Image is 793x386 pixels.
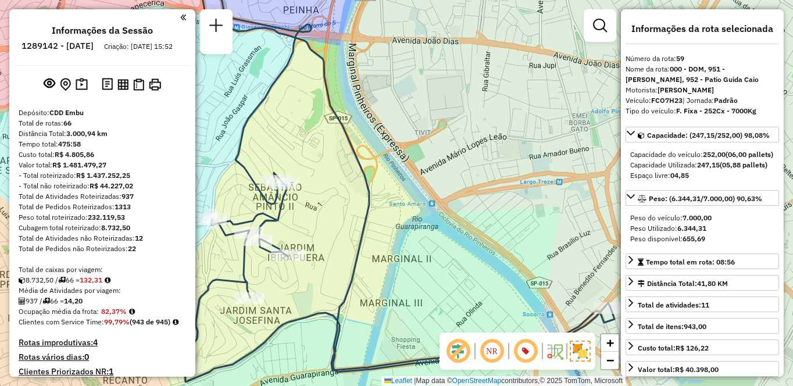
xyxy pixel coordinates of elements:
strong: 99,79% [104,317,130,326]
span: + [606,335,614,350]
strong: F. Fixa - 252Cx - 7000Kg [676,106,756,115]
strong: 22 [128,244,136,253]
a: Leaflet [384,377,412,385]
strong: 937 [122,192,134,201]
div: Tipo do veículo: [626,106,779,116]
h6: 1289142 - [DATE] [22,41,94,51]
i: Total de rotas [58,277,66,284]
strong: 11 [701,301,709,309]
div: Total de Pedidos não Roteirizados: [19,244,186,254]
strong: 1 [109,366,113,377]
span: Ocupação média da frota: [19,307,99,316]
strong: [PERSON_NAME] [658,85,714,94]
span: Tempo total em rota: 08:56 [646,258,735,266]
span: Capacidade: (247,15/252,00) 98,08% [647,131,770,140]
strong: 4 [93,337,98,348]
img: Exibir/Ocultar setores [570,341,591,362]
span: Ocultar NR [478,337,506,365]
strong: 0 [84,352,89,362]
button: Visualizar Romaneio [131,76,147,93]
div: Cubagem total roteirizado: [19,223,186,233]
div: Motorista: [626,85,779,95]
button: Visualizar relatório de Roteirização [115,76,131,92]
div: Total de Pedidos Roteirizados: [19,202,186,212]
div: Valor total: [19,160,186,170]
strong: R$ 126,22 [676,344,709,352]
strong: 1313 [115,202,131,211]
img: Fluxo de ruas [545,342,564,360]
div: Total de rotas: [19,118,186,128]
div: 937 / 66 = [19,296,186,306]
a: Zoom out [601,352,619,369]
strong: 04,85 [670,171,689,180]
h4: Clientes Priorizados NR: [19,367,186,377]
div: Nome da rota: [626,64,779,85]
strong: 66 [63,119,72,127]
em: Rotas cross docking consideradas [173,319,178,326]
strong: 247,15 [697,160,720,169]
strong: 7.000,00 [683,213,712,222]
i: Meta Caixas/viagem: 172,70 Diferença: -40,39 [105,277,110,284]
strong: FCO7H23 [651,96,683,105]
div: Total de caixas por viagem: [19,265,186,275]
div: Veículo: [626,95,779,106]
button: Logs desbloquear sessão [99,76,115,94]
strong: 59 [676,54,684,63]
a: Total de itens:943,00 [626,318,779,334]
div: Peso: (6.344,31/7.000,00) 90,63% [626,208,779,249]
a: OpenStreetMap [452,377,502,385]
h4: Informações da Sessão [52,25,153,36]
button: Imprimir Rotas [147,76,163,93]
div: Distância Total: [638,278,728,289]
h4: Informações da rota selecionada [626,23,779,34]
strong: 943,00 [684,322,706,331]
strong: R$ 1.481.479,27 [52,160,106,169]
a: Custo total:R$ 126,22 [626,339,779,355]
div: Média de Atividades por viagem: [19,285,186,296]
span: Peso: (6.344,31/7.000,00) 90,63% [649,194,762,203]
span: | [414,377,416,385]
span: − [606,353,614,367]
div: Tempo total: [19,139,186,149]
strong: (06,00 pallets) [726,150,773,159]
strong: 655,69 [683,234,705,243]
button: Centralizar mapa no depósito ou ponto de apoio [58,76,73,94]
div: Peso Utilizado: [630,223,774,234]
strong: 82,37% [101,307,127,316]
div: Número da rota: [626,53,779,64]
div: Custo total: [638,343,709,353]
a: Capacidade: (247,15/252,00) 98,08% [626,127,779,142]
span: 41,80 KM [697,279,728,288]
strong: 14,20 [64,296,83,305]
a: Clique aqui para minimizar o painel [180,10,186,24]
span: Exibir número da rota [512,337,540,365]
a: Nova sessão e pesquisa [205,14,228,40]
div: - Total roteirizado: [19,170,186,181]
button: Exibir sessão original [41,75,58,94]
strong: 132,31 [80,276,102,284]
div: Capacidade Utilizada: [630,160,774,170]
strong: (05,88 pallets) [720,160,767,169]
div: Distância Total: [19,128,186,139]
a: Peso: (6.344,31/7.000,00) 90,63% [626,190,779,206]
strong: 252,00 [703,150,726,159]
div: Valor total: [638,364,719,375]
strong: 000 - DOM, 951 - [PERSON_NAME], 952 - Patio Guida Caio [626,65,759,84]
strong: (943 de 945) [130,317,170,326]
div: - Total não roteirizado: [19,181,186,191]
i: Total de rotas [42,298,50,305]
strong: R$ 44.227,02 [90,181,133,190]
div: Capacidade do veículo: [630,149,774,160]
strong: 475:58 [58,140,81,148]
h4: Rotas vários dias: [19,352,186,362]
span: Exibir deslocamento [444,337,472,365]
a: Zoom in [601,334,619,352]
div: Capacidade: (247,15/252,00) 98,08% [626,145,779,185]
span: Peso do veículo: [630,213,712,222]
span: Clientes com Service Time: [19,317,104,326]
strong: 6.344,31 [677,224,706,233]
div: Peso total roteirizado: [19,212,186,223]
i: Total de Atividades [19,298,26,305]
strong: 12 [135,234,143,242]
a: Exibir filtros [588,14,612,37]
